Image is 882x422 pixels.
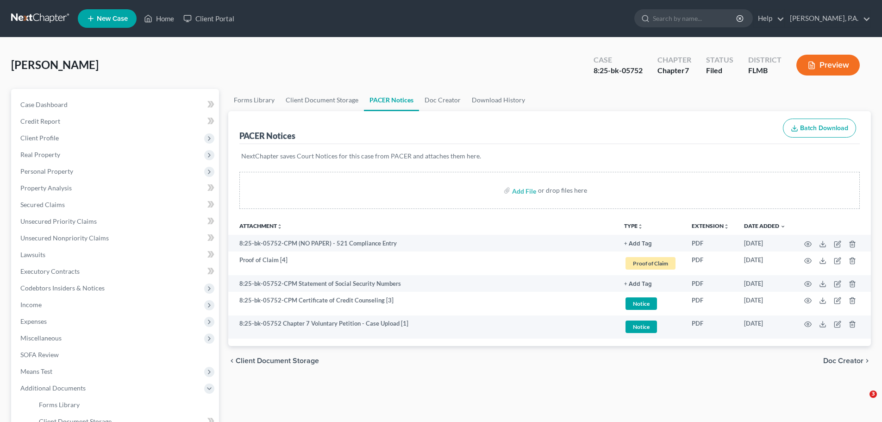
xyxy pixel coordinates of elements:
td: PDF [684,292,737,315]
a: Client Document Storage [280,89,364,111]
span: Unsecured Priority Claims [20,217,97,225]
iframe: Intercom live chat [851,391,873,413]
div: Filed [706,65,733,76]
span: Credit Report [20,117,60,125]
span: Notice [626,297,657,310]
i: unfold_more [724,224,729,229]
td: PDF [684,275,737,292]
input: Search by name... [653,10,738,27]
span: Miscellaneous [20,334,62,342]
button: + Add Tag [624,241,652,247]
span: Client Profile [20,134,59,142]
span: Forms Library [39,401,80,409]
td: [DATE] [737,275,793,292]
a: Executory Contracts [13,263,219,280]
span: Case Dashboard [20,101,68,108]
div: FLMB [748,65,782,76]
span: 7 [685,66,689,75]
span: Secured Claims [20,201,65,208]
span: Batch Download [800,124,848,132]
span: New Case [97,15,128,22]
span: Unsecured Nonpriority Claims [20,234,109,242]
button: chevron_left Client Document Storage [228,357,319,365]
a: Forms Library [228,89,280,111]
a: Home [139,10,179,27]
a: Client Portal [179,10,239,27]
span: Additional Documents [20,384,86,392]
td: PDF [684,315,737,339]
span: Notice [626,321,657,333]
a: Doc Creator [419,89,466,111]
td: PDF [684,235,737,252]
a: SOFA Review [13,346,219,363]
span: Income [20,301,42,309]
span: Lawsuits [20,251,45,258]
div: Chapter [657,55,691,65]
span: Codebtors Insiders & Notices [20,284,105,292]
span: Personal Property [20,167,73,175]
i: unfold_more [638,224,643,229]
td: [DATE] [737,252,793,275]
i: chevron_right [863,357,871,365]
i: expand_more [780,224,786,229]
a: Case Dashboard [13,96,219,113]
td: PDF [684,252,737,275]
a: + Add Tag [624,279,677,288]
a: Download History [466,89,531,111]
span: Client Document Storage [236,357,319,365]
td: [DATE] [737,235,793,252]
button: Batch Download [783,119,856,138]
a: Unsecured Nonpriority Claims [13,230,219,246]
a: Property Analysis [13,180,219,196]
div: Status [706,55,733,65]
td: Proof of Claim [4] [228,252,617,275]
i: unfold_more [277,224,282,229]
a: Lawsuits [13,246,219,263]
a: Date Added expand_more [744,222,786,229]
button: Doc Creator chevron_right [823,357,871,365]
a: Secured Claims [13,196,219,213]
td: [DATE] [737,292,793,315]
a: Proof of Claim [624,256,677,271]
a: + Add Tag [624,239,677,248]
i: chevron_left [228,357,236,365]
div: Chapter [657,65,691,76]
a: Forms Library [31,397,219,413]
button: TYPEunfold_more [624,223,643,229]
button: + Add Tag [624,281,652,287]
div: District [748,55,782,65]
span: [PERSON_NAME] [11,58,99,71]
button: Preview [796,55,860,76]
a: Attachmentunfold_more [239,222,282,229]
span: Executory Contracts [20,267,80,275]
td: 8:25-bk-05752-CPM Certificate of Credit Counseling [3] [228,292,617,315]
div: or drop files here [538,186,587,195]
span: Proof of Claim [626,257,676,270]
span: SOFA Review [20,351,59,359]
td: 8:25-bk-05752 Chapter 7 Voluntary Petition - Case Upload [1] [228,315,617,339]
div: 8:25-bk-05752 [594,65,643,76]
a: Credit Report [13,113,219,130]
p: NextChapter saves Court Notices for this case from PACER and attaches them here. [241,151,858,161]
a: Notice [624,319,677,334]
a: PACER Notices [364,89,419,111]
td: 8:25-bk-05752-CPM Statement of Social Security Numbers [228,275,617,292]
a: Help [753,10,784,27]
a: Unsecured Priority Claims [13,213,219,230]
span: Property Analysis [20,184,72,192]
span: 3 [869,391,877,398]
td: [DATE] [737,315,793,339]
a: Extensionunfold_more [692,222,729,229]
span: Expenses [20,317,47,325]
div: Case [594,55,643,65]
span: Doc Creator [823,357,863,365]
a: [PERSON_NAME], P.A. [785,10,870,27]
span: Means Test [20,367,52,375]
span: Real Property [20,151,60,158]
div: PACER Notices [239,130,295,141]
td: 8:25-bk-05752-CPM (NO PAPER) - 521 Compliance Entry [228,235,617,252]
a: Notice [624,296,677,311]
